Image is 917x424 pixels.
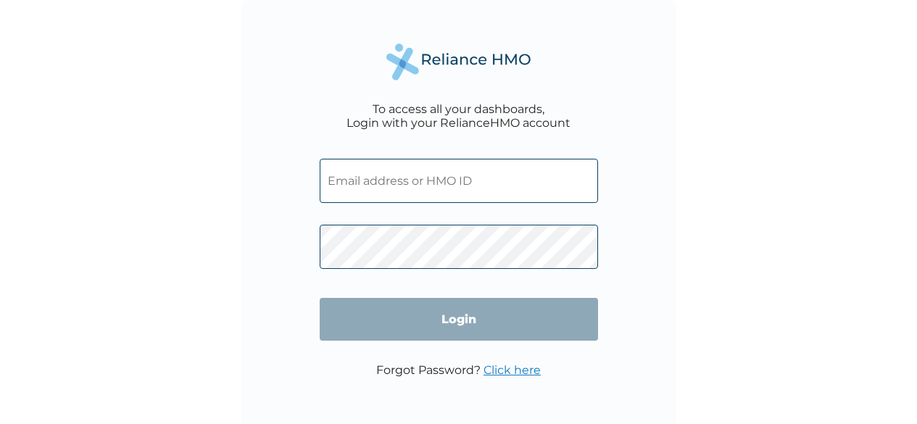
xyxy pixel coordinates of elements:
[376,363,541,377] p: Forgot Password?
[386,43,531,80] img: Reliance Health's Logo
[320,159,598,203] input: Email address or HMO ID
[320,298,598,341] input: Login
[347,102,570,130] div: To access all your dashboards, Login with your RelianceHMO account
[484,363,541,377] a: Click here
